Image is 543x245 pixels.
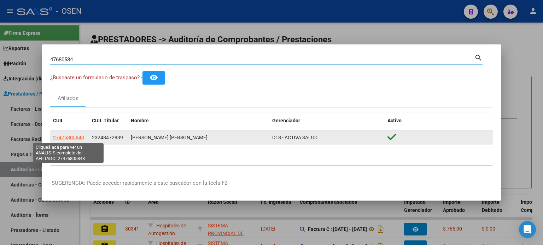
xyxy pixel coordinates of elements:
[387,118,402,123] span: Activo
[58,94,78,103] div: Afiliados
[474,53,483,61] mat-icon: search
[269,113,385,128] datatable-header-cell: Gerenciador
[131,118,149,123] span: Nombre
[53,135,84,140] span: 27476805843
[92,135,123,140] span: 23248472839
[272,135,317,140] span: D18 - ACTIVA SALUD
[92,118,119,123] span: CUIL Titular
[272,118,300,123] span: Gerenciador
[50,179,493,187] p: -SUGERENCIA: Puede acceder rapidamente a este buscador con la tecla F2-
[50,147,493,165] div: 1 total
[89,113,128,128] datatable-header-cell: CUIL Titular
[50,74,142,81] span: ¿Buscaste un formulario de traspaso? -
[131,134,267,142] div: [PERSON_NAME] [PERSON_NAME]
[385,113,493,128] datatable-header-cell: Activo
[53,118,64,123] span: CUIL
[150,73,158,82] mat-icon: remove_red_eye
[50,113,89,128] datatable-header-cell: CUIL
[128,113,269,128] datatable-header-cell: Nombre
[519,221,536,238] div: Open Intercom Messenger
